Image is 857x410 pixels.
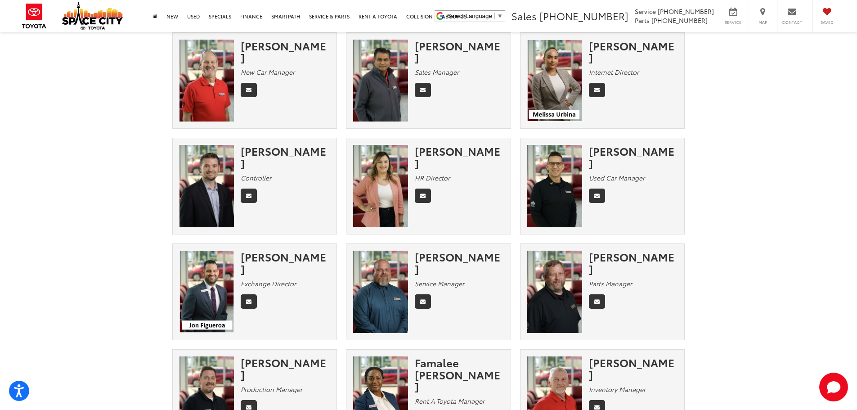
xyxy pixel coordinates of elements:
[415,251,504,275] div: [PERSON_NAME]
[819,373,848,401] button: Toggle Chat Window
[651,16,708,25] span: [PHONE_NUMBER]
[819,373,848,401] svg: Start Chat
[241,40,330,63] div: [PERSON_NAME]
[179,145,234,227] img: Scott Bullis
[241,251,330,275] div: [PERSON_NAME]
[589,385,646,394] em: Inventory Manager
[497,13,503,19] span: ▼
[415,83,431,97] a: Email
[241,173,271,182] em: Controller
[539,9,628,23] span: [PHONE_NUMBER]
[527,40,582,121] img: Melissa Urbina
[241,189,257,203] a: Email
[415,396,485,405] em: Rent A Toyota Manager
[658,7,714,16] span: [PHONE_NUMBER]
[723,19,743,25] span: Service
[447,13,492,19] span: Select Language
[512,9,537,23] span: Sales
[589,40,678,63] div: [PERSON_NAME]
[415,189,431,203] a: Email
[753,19,772,25] span: Map
[635,16,650,25] span: Parts
[241,385,302,394] em: Production Manager
[415,294,431,309] a: Email
[589,251,678,275] div: [PERSON_NAME]
[241,145,330,169] div: [PERSON_NAME]
[353,145,408,227] img: Olivia Ellenberger
[415,68,459,77] em: Sales Manager
[179,40,234,122] img: David Hardy
[415,145,504,169] div: [PERSON_NAME]
[179,251,234,333] img: Jon Figueroa
[817,19,837,25] span: Saved
[241,294,257,309] a: Email
[241,279,296,288] em: Exchange Director
[415,173,450,182] em: HR Director
[589,356,678,380] div: [PERSON_NAME]
[241,356,330,380] div: [PERSON_NAME]
[589,294,605,309] a: Email
[241,68,295,77] em: New Car Manager
[241,83,257,97] a: Email
[415,40,504,63] div: [PERSON_NAME]
[447,13,503,19] a: Select Language​
[527,251,582,333] img: Wade Landry
[589,68,639,77] em: Internet Director
[415,356,504,392] div: Famalee [PERSON_NAME]
[589,279,632,288] em: Parts Manager
[415,279,464,288] em: Service Manager
[62,2,123,30] img: Space City Toyota
[589,173,645,182] em: Used Car Manager
[494,13,495,19] span: ​
[353,40,408,122] img: Oz Ali
[527,145,582,227] img: Candelario Perez
[782,19,802,25] span: Contact
[589,83,605,97] a: Email
[353,251,408,333] img: Floyd Greer
[635,7,656,16] span: Service
[589,189,605,203] a: Email
[589,145,678,169] div: [PERSON_NAME]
